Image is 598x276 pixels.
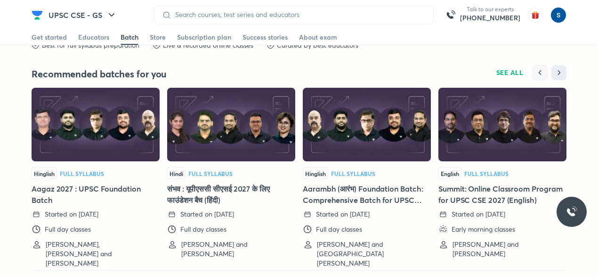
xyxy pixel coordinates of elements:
p: [PERSON_NAME] and [PERSON_NAME] [453,240,559,259]
span: Full Syllabus [464,170,509,177]
div: Batch [121,33,138,42]
a: Get started [32,30,67,45]
div: Success stories [242,33,288,42]
a: Educators [78,30,109,45]
h5: संभव : यूपीएससी सीएसई 2027 के लिए फाउंडेशन बैच (हिंदी) [167,183,295,206]
div: Store [150,33,166,42]
span: Hinglish [305,170,326,177]
div: Get started [32,33,67,42]
a: Batch [121,30,138,45]
p: Started on [DATE] [45,209,98,219]
p: Curated by best educators [277,41,358,50]
a: Store [150,30,166,45]
h5: Summit: Online Classroom Program for UPSC CSE 2027 (English) [438,183,566,206]
p: Talk to our experts [460,6,520,13]
a: [PHONE_NUMBER] [460,13,520,23]
div: Educators [78,33,109,42]
span: Hinglish [34,170,55,177]
span: Full Syllabus [188,170,233,177]
button: UPSC CSE - GS [43,6,123,25]
p: [PERSON_NAME] and [PERSON_NAME] [181,240,288,259]
input: Search courses, test series and educators [171,11,426,18]
img: avatar [528,8,543,23]
p: Full day classes [316,225,362,234]
p: Started on [DATE] [452,209,505,219]
img: Thumbnail [303,88,431,161]
p: Started on [DATE] [316,209,370,219]
span: Hindi [170,170,183,177]
p: Live & recorded online classes [163,41,253,50]
img: Thumbnail [32,88,160,161]
span: English [441,170,459,177]
img: Company Logo [32,9,43,21]
p: Started on [DATE] [180,209,234,219]
img: simran kumari [550,7,566,23]
p: Full day classes [45,225,91,234]
img: Thumbnail [438,88,566,161]
p: Early morning classes [452,225,515,234]
a: About exam [299,30,337,45]
h5: Aarambh (आरंभ) Foundation Batch: Comprehensive Batch for UPSC CSE, 2026 (Bilingual) [303,183,431,206]
span: Full Syllabus [331,170,375,177]
img: call-us [441,6,460,25]
button: SEE ALL [491,65,529,80]
p: [PERSON_NAME] and [GEOGRAPHIC_DATA][PERSON_NAME] [317,240,423,268]
h5: Aagaz 2027 : UPSC Foundation Batch [32,183,160,206]
img: Thumbnail [167,88,295,161]
div: Subscription plan [177,33,231,42]
span: SEE ALL [496,69,524,76]
a: Subscription plan [177,30,231,45]
h4: Recommended batches for you [32,68,299,80]
span: Full Syllabus [60,170,104,177]
p: Best for full syllabus preparation [42,41,139,50]
div: About exam [299,33,337,42]
a: Success stories [242,30,288,45]
img: ttu [566,206,577,217]
p: Full day classes [180,225,226,234]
